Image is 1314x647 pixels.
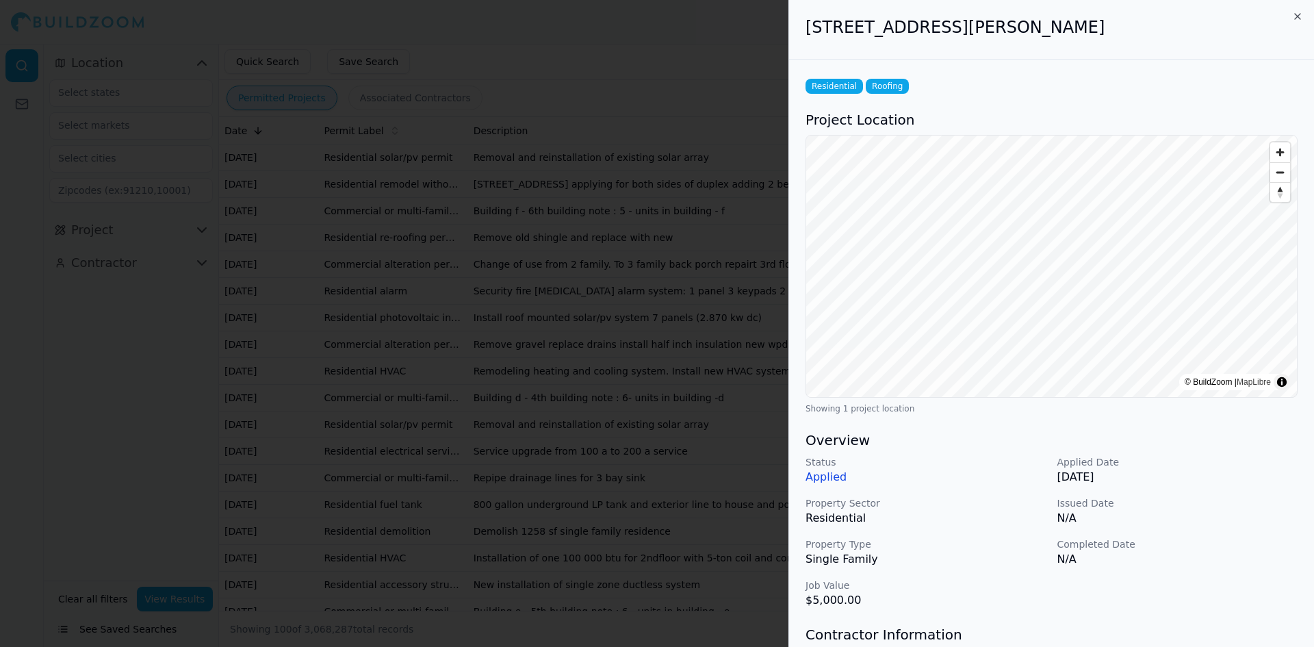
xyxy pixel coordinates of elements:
[806,592,1046,609] p: $5,000.00
[806,455,1046,469] p: Status
[1057,510,1298,527] p: N/A
[806,579,1046,592] p: Job Value
[1270,162,1290,182] button: Zoom out
[806,496,1046,510] p: Property Sector
[1057,496,1298,510] p: Issued Date
[806,625,1298,644] h3: Contractor Information
[806,79,863,94] span: Residential
[806,431,1298,450] h3: Overview
[806,469,1046,485] p: Applied
[1237,377,1271,387] a: MapLibre
[1185,375,1271,389] div: © BuildZoom |
[806,551,1046,568] p: Single Family
[806,537,1046,551] p: Property Type
[806,510,1046,527] p: Residential
[1270,182,1290,202] button: Reset bearing to north
[1057,537,1298,551] p: Completed Date
[806,110,1298,129] h3: Project Location
[806,403,1298,414] div: Showing 1 project location
[806,16,1298,38] h2: [STREET_ADDRESS][PERSON_NAME]
[1274,374,1290,390] summary: Toggle attribution
[806,136,1297,397] canvas: Map
[1057,469,1298,485] p: [DATE]
[866,79,909,94] span: Roofing
[1057,551,1298,568] p: N/A
[1057,455,1298,469] p: Applied Date
[1270,142,1290,162] button: Zoom in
